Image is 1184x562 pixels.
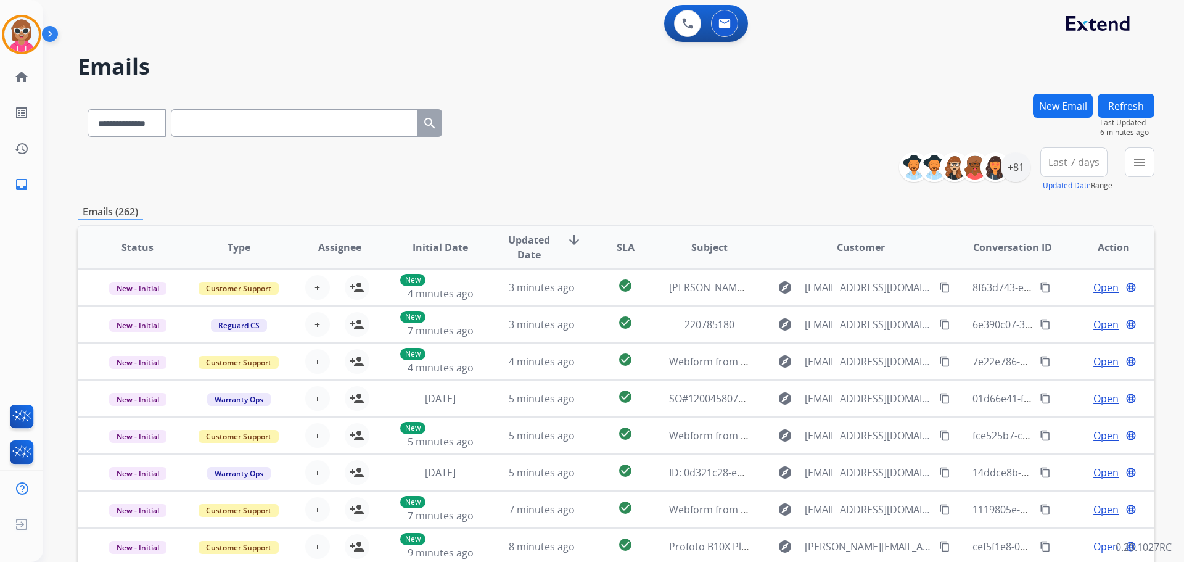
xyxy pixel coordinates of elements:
mat-icon: content_copy [1040,430,1051,441]
mat-icon: explore [778,280,792,295]
span: 6 minutes ago [1100,128,1154,138]
button: Refresh [1098,94,1154,118]
mat-icon: explore [778,354,792,369]
span: Last 7 days [1048,160,1100,165]
mat-icon: language [1125,356,1137,367]
span: 1119805e-e173-4fad-93db-5dc54a85d6cc [972,503,1161,516]
mat-icon: check_circle [618,500,633,515]
span: [EMAIL_ADDRESS][DOMAIN_NAME] [805,317,932,332]
mat-icon: person_add [350,502,364,517]
span: Webform from [EMAIL_ADDRESS][DOMAIN_NAME] on [DATE] [669,429,948,442]
span: [PERSON_NAME] [STREET_ADDRESS] [669,281,836,294]
span: 4 minutes ago [408,287,474,300]
span: Webform from [EMAIL_ADDRESS][DOMAIN_NAME] on [DATE] [669,355,948,368]
mat-icon: content_copy [1040,282,1051,293]
mat-icon: explore [778,428,792,443]
img: avatar [4,17,39,52]
span: [EMAIL_ADDRESS][DOMAIN_NAME] [805,465,932,480]
span: Open [1093,317,1119,332]
mat-icon: check_circle [618,352,633,367]
span: + [314,465,320,480]
span: + [314,391,320,406]
button: + [305,423,330,448]
span: + [314,428,320,443]
span: [EMAIL_ADDRESS][DOMAIN_NAME] [805,391,932,406]
mat-icon: check_circle [618,315,633,330]
span: Conversation ID [973,240,1052,255]
button: Last 7 days [1040,147,1108,177]
mat-icon: explore [778,465,792,480]
span: Reguard CS [211,319,267,332]
span: 01d66e41-f46d-4ab0-8d55-75c94e42616e [972,392,1162,405]
p: New [400,311,425,323]
p: New [400,533,425,545]
span: New - Initial [109,430,166,443]
span: [EMAIL_ADDRESS][DOMAIN_NAME] [805,428,932,443]
span: 7 minutes ago [408,324,474,337]
mat-icon: check_circle [618,426,633,441]
mat-icon: content_copy [1040,393,1051,404]
button: + [305,460,330,485]
span: New - Initial [109,541,166,554]
span: New - Initial [109,282,166,295]
span: Open [1093,391,1119,406]
span: [DATE] [425,392,456,405]
mat-icon: person_add [350,280,364,295]
button: + [305,497,330,522]
span: Open [1093,539,1119,554]
mat-icon: person_add [350,465,364,480]
span: Customer Support [199,541,279,554]
button: + [305,312,330,337]
mat-icon: content_copy [1040,319,1051,330]
span: cef5f1e8-0479-4dfa-aa64-b83c5fe15a77 [972,540,1153,553]
span: Type [228,240,250,255]
mat-icon: content_copy [939,467,950,478]
p: New [400,348,425,360]
mat-icon: language [1125,467,1137,478]
span: 6e390c07-34f8-4967-86db-a0ca8f81b2a0 [972,318,1158,331]
span: New - Initial [109,319,166,332]
span: [EMAIL_ADDRESS][DOMAIN_NAME] [805,502,932,517]
span: Customer Support [199,282,279,295]
mat-icon: language [1125,282,1137,293]
span: 5 minutes ago [509,392,575,405]
button: + [305,534,330,559]
span: 7 minutes ago [408,509,474,523]
span: Assignee [318,240,361,255]
span: 7 minutes ago [509,503,575,516]
mat-icon: language [1125,504,1137,515]
mat-icon: person_add [350,317,364,332]
span: Open [1093,502,1119,517]
mat-icon: content_copy [939,282,950,293]
mat-icon: language [1125,393,1137,404]
mat-icon: menu [1132,155,1147,170]
button: + [305,275,330,300]
mat-icon: check_circle [618,463,633,478]
span: 3 minutes ago [509,281,575,294]
button: + [305,349,330,374]
span: Webform from [EMAIL_ADDRESS][DOMAIN_NAME] on [DATE] [669,503,948,516]
span: 14ddce8b-1bac-43b2-b097-c0f71f81e320 [972,466,1159,479]
span: New - Initial [109,356,166,369]
span: Updated Date [501,233,557,262]
span: Last Updated: [1100,118,1154,128]
mat-icon: language [1125,319,1137,330]
span: New - Initial [109,504,166,517]
span: 9 minutes ago [408,546,474,560]
span: + [314,280,320,295]
span: fce525b7-cfd1-4d6c-866a-283d7a0ca7c4 [972,429,1157,442]
span: SLA [617,240,635,255]
span: Initial Date [413,240,468,255]
p: New [400,422,425,434]
p: Emails (262) [78,204,143,220]
mat-icon: content_copy [1040,504,1051,515]
span: 4 minutes ago [509,355,575,368]
mat-icon: explore [778,502,792,517]
mat-icon: check_circle [618,389,633,404]
span: + [314,539,320,554]
p: 0.20.1027RC [1116,540,1172,555]
span: Warranty Ops [207,393,271,406]
span: New - Initial [109,467,166,480]
span: Warranty Ops [207,467,271,480]
div: +81 [1001,152,1030,182]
